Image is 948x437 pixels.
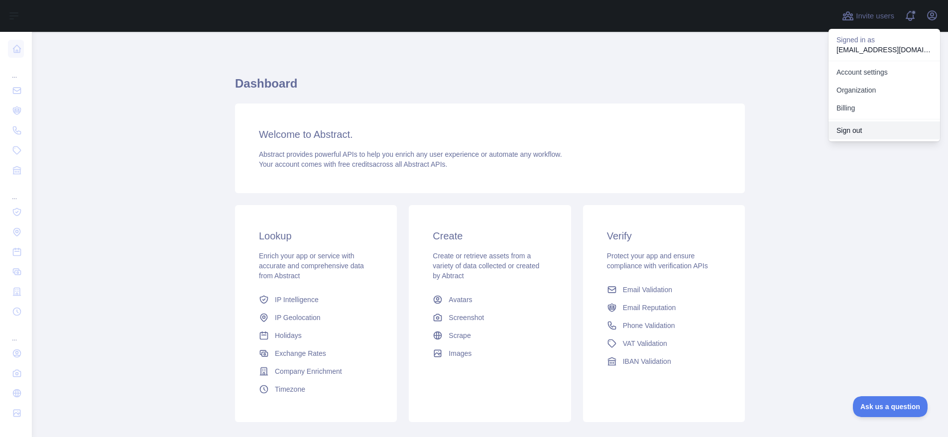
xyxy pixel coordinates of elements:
a: Timezone [255,380,377,398]
span: Email Validation [623,285,672,295]
span: Images [449,348,472,358]
span: Company Enrichment [275,366,342,376]
span: IBAN Validation [623,356,671,366]
span: Screenshot [449,313,484,323]
p: [EMAIL_ADDRESS][DOMAIN_NAME] [836,45,932,55]
a: Phone Validation [603,317,725,334]
a: VAT Validation [603,334,725,352]
span: Invite users [856,10,894,22]
a: Scrape [429,327,551,344]
span: Protect your app and ensure compliance with verification APIs [607,252,708,270]
div: ... [8,323,24,342]
span: Scrape [449,330,471,340]
a: Company Enrichment [255,362,377,380]
span: Email Reputation [623,303,676,313]
span: Your account comes with across all Abstract APIs. [259,160,447,168]
a: Images [429,344,551,362]
a: Email Validation [603,281,725,299]
span: free credits [338,160,372,168]
span: VAT Validation [623,338,667,348]
iframe: Toggle Customer Support [853,396,928,417]
h1: Dashboard [235,76,745,100]
a: Email Reputation [603,299,725,317]
p: Signed in as [836,35,932,45]
span: Phone Validation [623,321,675,330]
h3: Welcome to Abstract. [259,127,721,141]
span: IP Intelligence [275,295,319,305]
div: ... [8,60,24,80]
span: Avatars [449,295,472,305]
span: Abstract provides powerful APIs to help you enrich any user experience or automate any workflow. [259,150,562,158]
a: Organization [829,81,940,99]
h3: Create [433,229,547,243]
a: Screenshot [429,309,551,327]
a: Exchange Rates [255,344,377,362]
span: Timezone [275,384,305,394]
span: Holidays [275,330,302,340]
a: IP Intelligence [255,291,377,309]
button: Invite users [840,8,896,24]
a: Account settings [829,63,940,81]
button: Billing [829,99,940,117]
span: Exchange Rates [275,348,326,358]
span: Enrich your app or service with accurate and comprehensive data from Abstract [259,252,364,280]
a: IBAN Validation [603,352,725,370]
a: Holidays [255,327,377,344]
a: Avatars [429,291,551,309]
h3: Lookup [259,229,373,243]
span: IP Geolocation [275,313,321,323]
div: ... [8,181,24,201]
span: Create or retrieve assets from a variety of data collected or created by Abtract [433,252,539,280]
button: Sign out [829,121,940,139]
a: IP Geolocation [255,309,377,327]
h3: Verify [607,229,721,243]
